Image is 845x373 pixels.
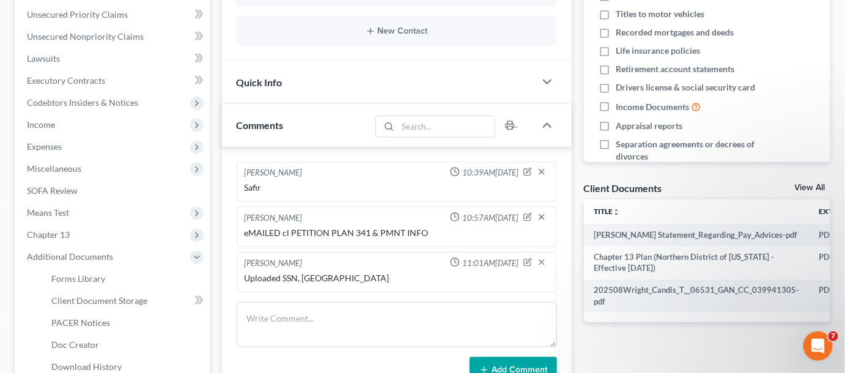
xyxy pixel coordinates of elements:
span: Lawsuits [27,53,60,64]
div: [PERSON_NAME] [245,167,303,179]
span: Additional Documents [27,251,113,262]
span: 10:39AM[DATE] [462,167,518,179]
span: 10:57AM[DATE] [462,212,518,224]
span: Drivers license & social security card [616,81,755,94]
span: Comments [237,119,284,131]
td: Chapter 13 Plan (Northern District of [US_STATE] - Effective [DATE]) [584,246,809,279]
div: [PERSON_NAME] [245,257,303,270]
span: Titles to motor vehicles [616,8,704,20]
span: Miscellaneous [27,163,81,174]
span: SOFA Review [27,185,78,196]
div: eMAILED cl PETITION PLAN 341 & PMNT INFO [245,227,549,239]
span: Life insurance policies [616,45,700,57]
span: Separation agreements or decrees of divorces [616,138,758,163]
span: Retirement account statements [616,63,734,75]
span: 11:01AM[DATE] [462,257,518,269]
span: Client Document Storage [51,295,147,306]
a: Lawsuits [17,48,210,70]
td: 202508Wright_Candis_T__06531_GAN_CC_039941305-pdf [584,279,809,313]
a: Forms Library [42,268,210,290]
button: New Contact [246,26,547,36]
input: Search... [397,116,495,137]
iframe: Intercom live chat [803,331,833,361]
span: Forms Library [51,273,105,284]
span: Quick Info [237,76,282,88]
span: Appraisal reports [616,120,682,132]
span: Unsecured Nonpriority Claims [27,31,144,42]
span: 7 [828,331,838,341]
a: Client Document Storage [42,290,210,312]
i: unfold_more [613,209,620,216]
span: Download History [51,361,122,372]
span: Chapter 13 [27,229,70,240]
a: Executory Contracts [17,70,210,92]
a: PACER Notices [42,312,210,334]
div: Client Documents [584,182,662,194]
span: Unsecured Priority Claims [27,9,128,20]
div: Safir [245,182,549,194]
span: PACER Notices [51,317,110,328]
a: Unsecured Nonpriority Claims [17,26,210,48]
a: Unsecured Priority Claims [17,4,210,26]
div: Uploaded SSN, [GEOGRAPHIC_DATA] [245,272,549,284]
a: Doc Creator [42,334,210,356]
span: Expenses [27,141,62,152]
span: Doc Creator [51,339,99,350]
td: [PERSON_NAME] Statement_Regarding_Pay_Advices-pdf [584,224,809,246]
span: Income Documents [616,101,689,113]
div: [PERSON_NAME] [245,212,303,224]
span: Executory Contracts [27,75,105,86]
a: Titleunfold_more [594,207,620,216]
span: Codebtors Insiders & Notices [27,97,138,108]
span: Recorded mortgages and deeds [616,26,734,39]
a: SOFA Review [17,180,210,202]
a: View All [795,183,825,192]
span: Income [27,119,55,130]
span: Means Test [27,207,69,218]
